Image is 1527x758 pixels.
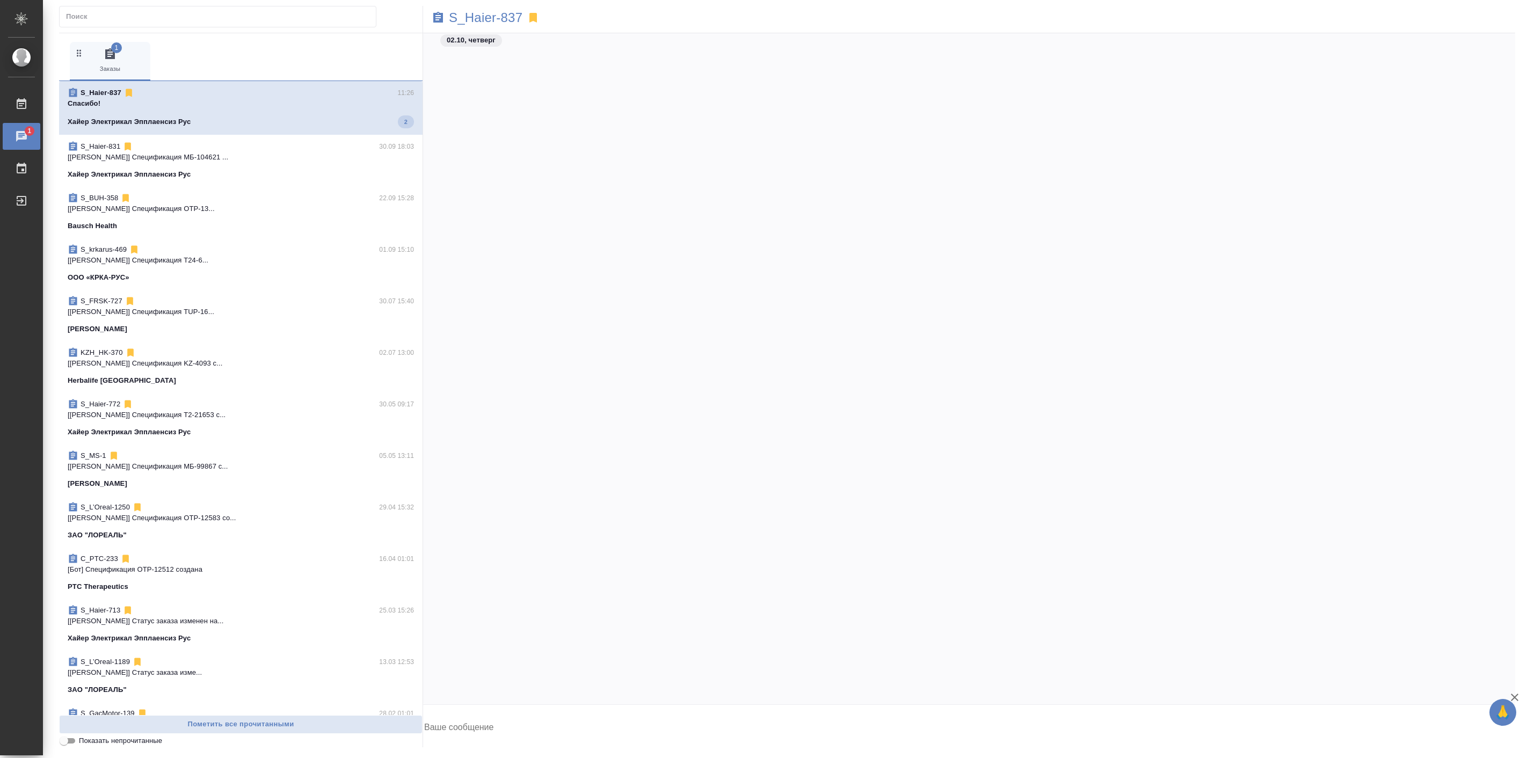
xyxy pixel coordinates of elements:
p: S_Haier-831 [81,141,120,152]
div: S_krkarus-46901.09 15:10[[PERSON_NAME]] Спецификация T24-6...ООО «КРКА-РУС» [59,238,423,289]
p: ООО «КРКА-РУС» [68,272,129,283]
span: 2 [398,116,414,127]
a: 1 [3,123,40,150]
div: S_Haier-83711:26Спасибо!Хайер Электрикал Эпплаенсиз Рус2 [59,81,423,135]
p: [[PERSON_NAME]] Спецификация МБ-99867 с... [68,461,414,472]
svg: Отписаться [120,193,131,203]
p: 01.09 15:10 [379,244,414,255]
div: S_Haier-77230.05 09:17[[PERSON_NAME]] Спецификация Т2-21653 с...Хайер Электрикал Эпплаенсиз Рус [59,392,423,444]
p: 11:26 [397,88,414,98]
span: Пометить все прочитанными [65,718,417,731]
p: Хайер Электрикал Эпплаенсиз Рус [68,116,191,127]
div: S_Haier-71325.03 15:26[[PERSON_NAME]] Статус заказа изменен на...Хайер Электрикал Эпплаенсиз Рус [59,599,423,650]
svg: Отписаться [125,296,135,307]
button: Пометить все прочитанными [59,715,423,734]
p: C_PTC-233 [81,553,118,564]
p: [PERSON_NAME] [68,324,127,334]
div: S_BUH-35822.09 15:28[[PERSON_NAME]] Спецификация OTP-13...Bausch Health [59,186,423,238]
div: S_MS-105.05 13:11[[PERSON_NAME]] Спецификация МБ-99867 с...[PERSON_NAME] [59,444,423,495]
svg: Отписаться [120,553,131,564]
svg: Отписаться [108,450,119,461]
p: [[PERSON_NAME]] Статус заказа изме... [68,667,414,678]
div: S_Haier-83130.09 18:03[[PERSON_NAME]] Спецификация МБ-104621 ...Хайер Электрикал Эпплаенсиз Рус [59,135,423,186]
p: ЗАО "ЛОРЕАЛЬ" [68,530,127,541]
p: S_L’Oreal-1189 [81,657,130,667]
p: 28.02 01:01 [379,708,414,719]
div: KZH_HK-37002.07 13:00[[PERSON_NAME]] Спецификация KZ-4093 с...Herbalife [GEOGRAPHIC_DATA] [59,341,423,392]
p: 30.07 15:40 [379,296,414,307]
p: [[PERSON_NAME]] Спецификация OTP-12583 со... [68,513,414,523]
svg: Отписаться [132,657,143,667]
p: 02.10, четверг [447,35,496,46]
p: S_FRSK-727 [81,296,122,307]
span: 🙏 [1494,701,1512,724]
span: 1 [111,42,122,53]
p: Bausch Health [68,221,117,231]
button: 🙏 [1489,699,1516,726]
p: PTC Therapeutics [68,581,128,592]
svg: Отписаться [122,141,133,152]
p: 25.03 15:26 [379,605,414,616]
p: S_MS-1 [81,450,106,461]
p: S_Haier-772 [81,399,120,410]
svg: Отписаться [129,244,140,255]
svg: Отписаться [122,399,133,410]
p: S_GacMotor-139 [81,708,135,719]
p: 30.05 09:17 [379,399,414,410]
p: [[PERSON_NAME]] Статус заказа изменен на... [68,616,414,626]
div: C_PTC-23316.04 01:01[Бот] Спецификация OTP-12512 созданаPTC Therapeutics [59,547,423,599]
p: KZH_HK-370 [81,347,123,358]
p: 22.09 15:28 [379,193,414,203]
p: 02.07 13:00 [379,347,414,358]
p: S_Haier-713 [81,605,120,616]
p: [PERSON_NAME] [68,478,127,489]
p: Хайер Электрикал Эпплаенсиз Рус [68,169,191,180]
p: 13.03 12:53 [379,657,414,667]
p: S_BUH-358 [81,193,118,203]
p: 29.04 15:32 [379,502,414,513]
p: ЗАО "ЛОРЕАЛЬ" [68,684,127,695]
p: [[PERSON_NAME]] Спецификация T24-6... [68,255,414,266]
svg: Отписаться [122,605,133,616]
div: S_L’Oreal-125029.04 15:32[[PERSON_NAME]] Спецификация OTP-12583 со...ЗАО "ЛОРЕАЛЬ" [59,495,423,547]
p: Herbalife [GEOGRAPHIC_DATA] [68,375,176,386]
p: S_L’Oreal-1250 [81,502,130,513]
p: S_Haier-837 [81,88,121,98]
svg: Отписаться [137,708,148,719]
svg: Отписаться [132,502,143,513]
svg: Зажми и перетащи, чтобы поменять порядок вкладок [74,48,84,58]
p: Хайер Электрикал Эпплаенсиз Рус [68,633,191,644]
div: S_GacMotor-13928.02 01:01[Бот] Спецификация AU-15707 созданаООО "ГАК МОТОР РУС" [59,702,423,753]
input: Поиск [66,9,376,24]
p: [Бот] Спецификация OTP-12512 создана [68,564,414,575]
span: Показать непрочитанные [79,735,162,746]
span: 1 [21,126,38,136]
p: [[PERSON_NAME]] Спецификация TUP-16... [68,307,414,317]
p: 16.04 01:01 [379,553,414,564]
svg: Отписаться [123,88,134,98]
p: [[PERSON_NAME]] Спецификация МБ-104621 ... [68,152,414,163]
p: [[PERSON_NAME]] Спецификация OTP-13... [68,203,414,214]
svg: Отписаться [125,347,136,358]
div: S_L’Oreal-118913.03 12:53[[PERSON_NAME]] Статус заказа изме...ЗАО "ЛОРЕАЛЬ" [59,650,423,702]
span: Заказы [74,48,146,74]
p: [[PERSON_NAME]] Спецификация KZ-4093 с... [68,358,414,369]
p: 30.09 18:03 [379,141,414,152]
a: S_Haier-837 [449,12,522,23]
p: S_krkarus-469 [81,244,127,255]
p: [[PERSON_NAME]] Спецификация Т2-21653 с... [68,410,414,420]
p: Хайер Электрикал Эпплаенсиз Рус [68,427,191,438]
div: S_FRSK-72730.07 15:40[[PERSON_NAME]] Спецификация TUP-16...[PERSON_NAME] [59,289,423,341]
p: 05.05 13:11 [379,450,414,461]
p: Спасибо! [68,98,414,109]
